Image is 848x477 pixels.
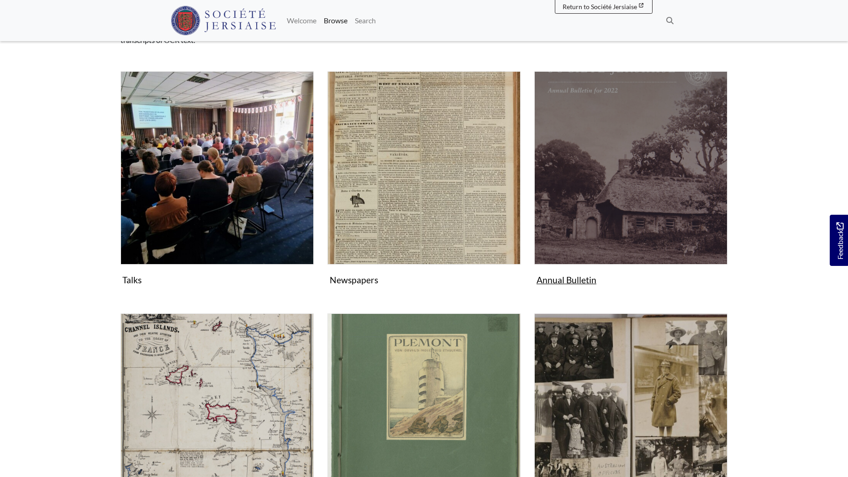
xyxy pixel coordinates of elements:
div: Subcollection [114,71,321,302]
a: Welcome [283,11,320,30]
a: Search [351,11,379,30]
img: Newspapers [327,71,521,265]
div: Subcollection [321,71,527,302]
span: Return to Société Jersiaise [563,3,637,11]
img: Annual Bulletin [534,71,727,265]
span: Feedback [834,222,845,259]
img: Talks [121,71,314,265]
img: Société Jersiaise [171,6,276,35]
a: Would you like to provide feedback? [830,215,848,266]
a: Société Jersiaise logo [171,4,276,37]
a: Talks Talks [121,71,314,289]
a: Annual Bulletin Annual Bulletin [534,71,727,289]
a: Browse [320,11,351,30]
a: Newspapers Newspapers [327,71,521,289]
div: Subcollection [527,71,734,302]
